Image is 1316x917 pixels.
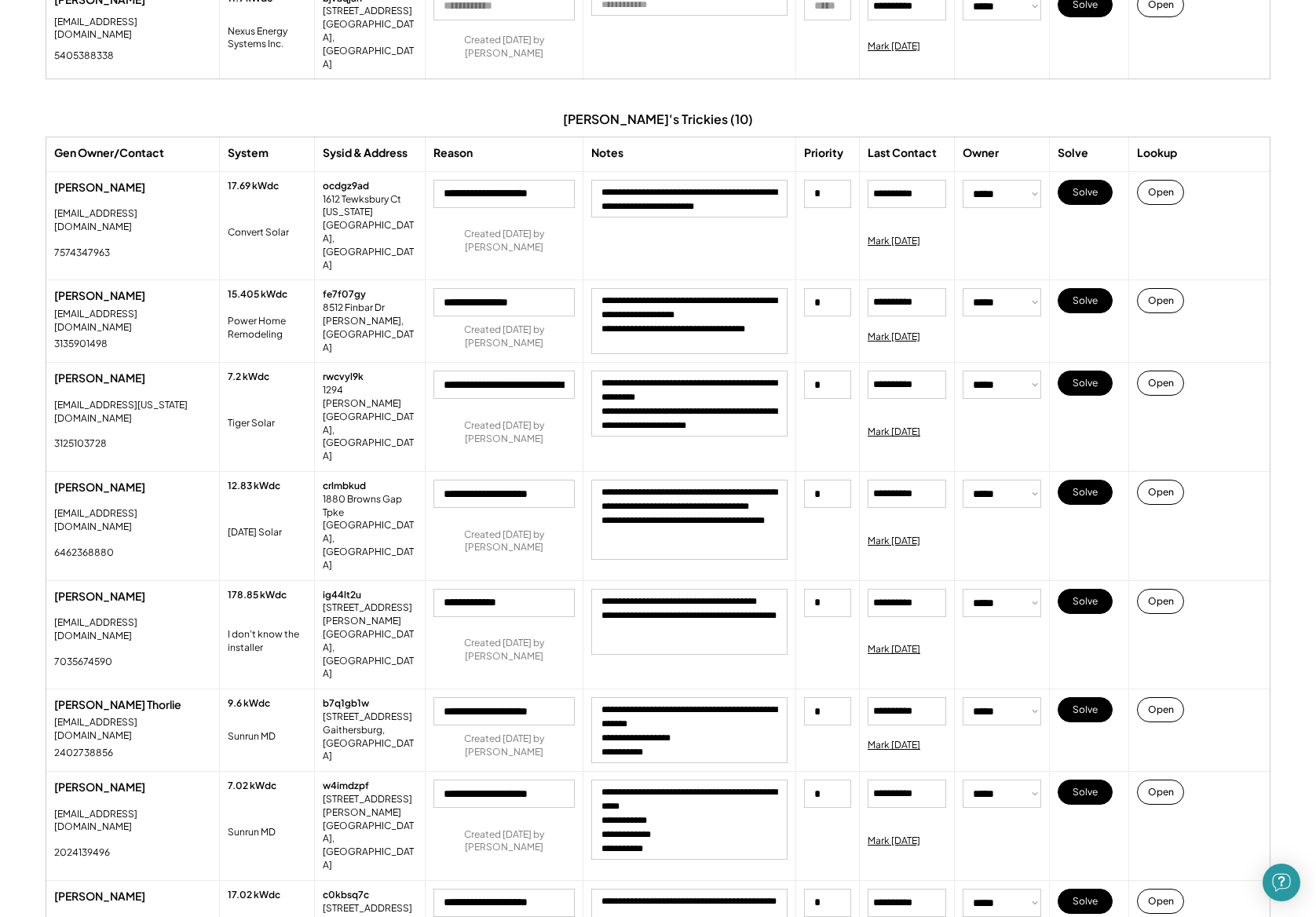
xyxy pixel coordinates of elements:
div: [EMAIL_ADDRESS][DOMAIN_NAME] [54,16,211,42]
div: System [228,145,269,161]
div: ocdgz9ad [323,180,369,193]
button: Open [1137,371,1184,396]
div: 178.85 kWdc [228,589,287,602]
div: Reason [433,145,473,161]
button: Solve [1058,180,1113,205]
div: 17.02 kWdc [228,889,280,902]
div: [PERSON_NAME]'s Trickies (10) [563,111,753,128]
div: I don't know the installer [228,628,306,655]
div: Last Contact [868,145,937,161]
div: 8512 Finbar Dr [323,301,409,315]
button: Solve [1058,480,1113,505]
div: Sunrun MD [228,730,276,743]
div: Owner [963,145,999,161]
button: Solve [1058,697,1113,722]
button: Open [1137,288,1184,313]
div: [GEOGRAPHIC_DATA], [GEOGRAPHIC_DATA] [323,519,417,572]
div: [STREET_ADDRESS][PERSON_NAME] [323,793,417,820]
div: Mark [DATE] [868,235,920,248]
button: Open [1137,780,1184,805]
div: Lookup [1137,145,1177,161]
div: Created [DATE] by [PERSON_NAME] [433,228,575,254]
div: [GEOGRAPHIC_DATA], [GEOGRAPHIC_DATA] [323,628,417,681]
button: Solve [1058,589,1113,614]
div: Mark [DATE] [868,535,920,548]
div: [EMAIL_ADDRESS][DOMAIN_NAME] [54,308,211,334]
div: w4imdzpf [323,780,369,793]
div: Notes [591,145,623,161]
button: Open [1137,589,1184,614]
button: Solve [1058,889,1113,914]
div: [STREET_ADDRESS][PERSON_NAME] [323,601,417,628]
button: Solve [1058,371,1113,396]
div: Created [DATE] by [PERSON_NAME] [433,828,575,855]
div: fe7f07gy [323,288,366,301]
div: [PERSON_NAME], [GEOGRAPHIC_DATA] [323,315,417,354]
div: [DATE] Solar [228,526,282,539]
div: Gen Owner/Contact [54,145,164,161]
div: crlmbkud [323,480,366,493]
div: [PERSON_NAME] [54,180,211,195]
div: 3135901498 [54,338,108,351]
div: [PERSON_NAME] [54,288,211,304]
div: [EMAIL_ADDRESS][US_STATE][DOMAIN_NAME] [54,399,211,426]
div: ig44lt2u [323,589,361,602]
div: b7q1gb1w [323,697,369,711]
div: Created [DATE] by [PERSON_NAME] [433,34,575,60]
div: Power Home Remodeling [228,315,306,342]
div: [STREET_ADDRESS] [323,711,412,724]
div: Tiger Solar [228,417,275,430]
div: [EMAIL_ADDRESS][DOMAIN_NAME] [54,716,211,743]
div: rwcvyl9k [323,371,364,384]
div: [PERSON_NAME] Thorlie [54,697,211,713]
div: 7.02 kWdc [228,780,276,793]
div: [EMAIL_ADDRESS][DOMAIN_NAME] [54,808,211,835]
div: Created [DATE] by [PERSON_NAME] [433,733,575,759]
div: Created [DATE] by [PERSON_NAME] [433,323,575,350]
div: Created [DATE] by [PERSON_NAME] [433,528,575,555]
button: Open [1137,480,1184,505]
div: Mark [DATE] [868,331,920,344]
button: Open [1137,889,1184,914]
div: [PERSON_NAME] [54,480,211,495]
div: Sysid & Address [323,145,408,161]
div: Mark [DATE] [868,643,920,656]
div: 2024139496 [54,846,110,860]
div: [PERSON_NAME] [54,371,211,386]
div: Mark [DATE] [868,40,920,53]
div: Open Intercom Messenger [1263,864,1300,901]
div: [US_STATE][GEOGRAPHIC_DATA], [GEOGRAPHIC_DATA] [323,206,417,272]
div: 6462368880 [54,546,114,560]
div: [EMAIL_ADDRESS][DOMAIN_NAME] [54,207,211,234]
button: Solve [1058,288,1113,313]
div: 12.83 kWdc [228,480,280,493]
div: 5405388338 [54,49,114,63]
div: Mark [DATE] [868,426,920,439]
div: [EMAIL_ADDRESS][DOMAIN_NAME] [54,616,211,643]
div: 7.2 kWdc [228,371,269,384]
div: Priority [804,145,843,161]
div: 15.405 kWdc [228,288,287,301]
div: 3125103728 [54,437,107,451]
div: Sunrun MD [228,826,276,839]
div: Created [DATE] by [PERSON_NAME] [433,419,575,446]
div: [GEOGRAPHIC_DATA], [GEOGRAPHIC_DATA] [323,18,417,71]
div: 1612 Tewksbury Ct [323,193,409,206]
div: [STREET_ADDRESS] [323,5,412,18]
div: 17.69 kWdc [228,180,279,193]
div: [GEOGRAPHIC_DATA], [GEOGRAPHIC_DATA] [323,411,417,463]
div: Mark [DATE] [868,739,920,752]
div: 9.6 kWdc [228,697,270,711]
div: Convert Solar [228,226,289,239]
div: Solve [1058,145,1088,161]
div: 7035674590 [54,656,112,669]
button: Solve [1058,780,1113,805]
div: [PERSON_NAME] [54,889,211,904]
div: 1294 [PERSON_NAME] [323,384,417,411]
button: Open [1137,180,1184,205]
div: 7574347963 [54,247,110,260]
div: 2402738856 [54,747,113,760]
div: [EMAIL_ADDRESS][DOMAIN_NAME] [54,507,211,534]
div: [PERSON_NAME] [54,780,211,795]
div: 1880 Browns Gap Tpke [323,493,417,520]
